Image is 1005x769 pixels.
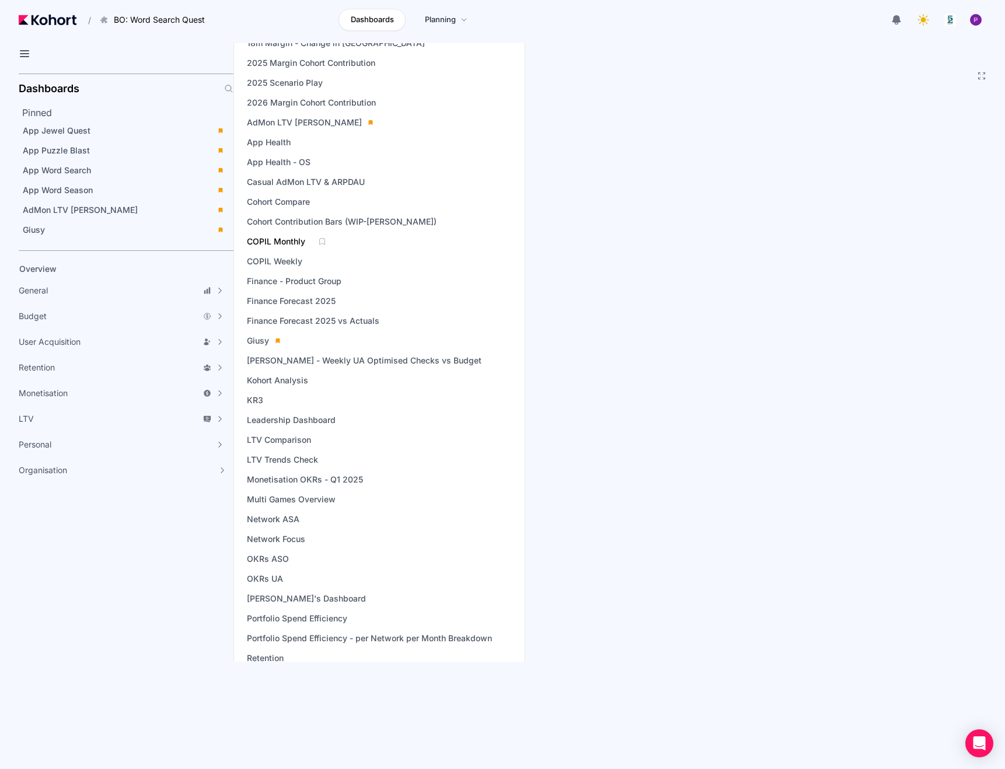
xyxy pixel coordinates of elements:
span: Finance - Product Group [247,275,341,287]
span: Monetisation [19,387,68,399]
span: Network ASA [247,513,299,525]
a: Portfolio Spend Efficiency [243,610,351,627]
span: Planning [425,14,456,26]
span: Network Focus [247,533,305,545]
span: Retention [247,652,284,664]
a: 2025 Margin Cohort Contribution [243,55,379,71]
span: Kohort Analysis [247,375,308,386]
span: App Jewel Quest [23,125,90,135]
a: Network ASA [243,511,303,527]
span: General [19,285,48,296]
img: Kohort logo [19,15,76,25]
a: 2026 Margin Cohort Contribution [243,95,379,111]
a: AdMon LTV [PERSON_NAME] [19,201,230,219]
span: AdMon LTV [PERSON_NAME] [247,117,362,128]
span: Giusy [247,335,269,347]
span: Multi Games Overview [247,494,336,505]
span: App Health [247,137,291,148]
span: Overview [19,264,57,274]
a: Casual AdMon LTV & ARPDAU [243,174,368,190]
span: Portfolio Spend Efficiency [247,613,347,624]
a: 2025 Scenario Play [243,75,326,91]
a: Network Focus [243,531,309,547]
a: 18m Margin - Change in [GEOGRAPHIC_DATA] [243,35,428,51]
span: Casual AdMon LTV & ARPDAU [247,176,365,188]
span: Personal [19,439,51,450]
a: LTV Trends Check [243,452,322,468]
a: Leadership Dashboard [243,412,339,428]
span: 2025 Scenario Play [247,77,323,89]
a: COPIL Weekly [243,253,306,270]
button: BO: Word Search Quest [93,10,217,30]
span: App Health - OS [247,156,310,168]
span: App Puzzle Blast [23,145,90,155]
span: 2025 Margin Cohort Contribution [247,57,375,69]
a: [PERSON_NAME] - Weekly UA Optimised Checks vs Budget [243,352,485,369]
a: Finance Forecast 2025 [243,293,339,309]
a: Giusy [19,221,230,239]
a: Portfolio Spend Efficiency - per Network per Month Breakdown [243,630,495,646]
a: Finance Forecast 2025 vs Actuals [243,313,383,329]
a: AdMon LTV [PERSON_NAME] [243,114,377,131]
span: LTV Trends Check [247,454,318,466]
a: Planning [413,9,480,31]
a: Kohort Analysis [243,372,312,389]
a: App Health [243,134,294,151]
span: Finance Forecast 2025 vs Actuals [247,315,379,327]
span: 2026 Margin Cohort Contribution [247,97,376,109]
span: COPIL Weekly [247,256,302,267]
h2: Pinned [22,106,233,120]
a: Dashboards [339,9,406,31]
span: OKRs ASO [247,553,289,565]
div: Open Intercom Messenger [965,729,993,757]
span: Finance Forecast 2025 [247,295,336,307]
span: Cohort Contribution Bars (WIP-[PERSON_NAME]) [247,216,437,228]
a: Giusy [243,333,284,349]
span: / [79,14,91,26]
a: App Puzzle Blast [19,142,230,159]
h2: Dashboards [19,83,79,94]
span: Retention [19,362,55,373]
a: App Health - OS [243,154,314,170]
span: Dashboards [351,14,394,26]
span: [PERSON_NAME] - Weekly UA Optimised Checks vs Budget [247,355,481,366]
a: OKRs UA [243,571,287,587]
a: App Word Season [19,181,230,199]
a: Finance - Product Group [243,273,345,289]
a: Overview [15,260,214,278]
a: Multi Games Overview [243,491,339,508]
span: Leadership Dashboard [247,414,336,426]
img: logo_logo_images_1_20240607072359498299_20240828135028712857.jpeg [944,14,956,26]
a: App Word Search [19,162,230,179]
span: AdMon LTV [PERSON_NAME] [23,205,138,215]
a: [PERSON_NAME]'s Dashboard [243,590,369,607]
span: App Word Search [23,165,91,175]
button: Fullscreen [977,71,986,81]
span: Budget [19,310,47,322]
a: App Jewel Quest [19,122,230,139]
span: Portfolio Spend Efficiency - per Network per Month Breakdown [247,632,492,644]
span: KR3 [247,394,263,406]
a: OKRs ASO [243,551,292,567]
span: LTV Comparison [247,434,311,446]
span: App Word Season [23,185,93,195]
span: User Acquisition [19,336,81,348]
a: LTV Comparison [243,432,315,448]
span: OKRs UA [247,573,283,585]
a: Retention [243,650,287,666]
a: Cohort Compare [243,194,313,210]
span: BO: Word Search Quest [114,14,205,26]
span: Monetisation OKRs - Q1 2025 [247,474,363,485]
a: COPIL Monthly [243,233,309,250]
span: Giusy [23,225,45,235]
span: 18m Margin - Change in [GEOGRAPHIC_DATA] [247,37,425,49]
span: Cohort Compare [247,196,310,208]
span: COPIL Monthly [247,236,305,247]
a: KR3 [243,392,267,408]
a: Monetisation OKRs - Q1 2025 [243,471,367,488]
span: [PERSON_NAME]'s Dashboard [247,593,366,604]
a: Cohort Contribution Bars (WIP-[PERSON_NAME]) [243,214,440,230]
span: Organisation [19,464,67,476]
span: LTV [19,413,34,425]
